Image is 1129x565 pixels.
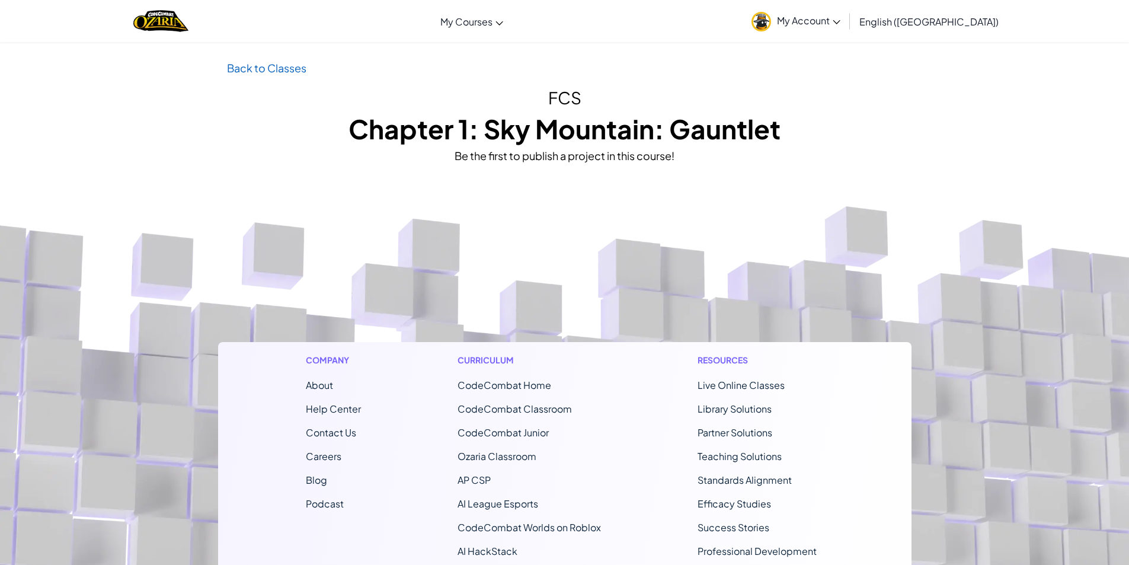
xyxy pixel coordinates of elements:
[458,521,601,534] a: CodeCombat Worlds on Roblox
[698,450,782,462] a: Teaching Solutions
[698,426,772,439] a: Partner Solutions
[133,9,188,33] a: Ozaria by CodeCombat logo
[306,379,333,391] a: About
[698,521,769,534] a: Success Stories
[133,9,188,33] img: Home
[777,14,840,27] span: My Account
[698,474,792,486] a: Standards Alignment
[458,379,551,391] span: CodeCombat Home
[434,5,509,37] a: My Courses
[306,497,344,510] a: Podcast
[440,15,492,28] span: My Courses
[698,497,771,510] a: Efficacy Studies
[859,15,999,28] span: English ([GEOGRAPHIC_DATA])
[306,403,361,415] a: Help Center
[227,61,306,75] a: Back to Classes
[698,545,817,557] a: Professional Development
[698,403,772,415] a: Library Solutions
[306,426,356,439] span: Contact Us
[853,5,1005,37] a: English ([GEOGRAPHIC_DATA])
[458,426,549,439] a: CodeCombat Junior
[227,110,903,147] h1: Chapter 1: Sky Mountain: Gauntlet
[306,354,361,366] h1: Company
[458,403,572,415] a: CodeCombat Classroom
[458,450,536,462] a: Ozaria Classroom
[306,474,327,486] a: Blog
[746,2,846,40] a: My Account
[698,379,785,391] a: Live Online Classes
[306,450,341,462] a: Careers
[698,354,824,366] h1: Resources
[458,497,538,510] a: AI League Esports
[458,354,601,366] h1: Curriculum
[458,474,491,486] a: AP CSP
[458,545,517,557] a: AI HackStack
[227,85,903,110] h2: FCS
[751,12,771,31] img: avatar
[227,147,903,164] div: Be the first to publish a project in this course!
